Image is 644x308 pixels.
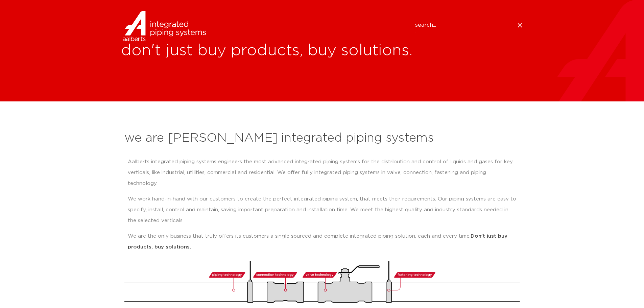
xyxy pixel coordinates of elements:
h2: we are [PERSON_NAME] integrated piping systems [124,130,520,146]
p: We work hand-in-hand with our customers to create the perfect integrated piping system, that meet... [128,194,517,226]
input: search... [415,18,523,33]
p: Aalberts integrated piping systems engineers the most advanced integrated piping systems for the ... [128,157,517,189]
p: We are the only business that truly offers its customers a single sourced and complete integrated... [128,231,517,253]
